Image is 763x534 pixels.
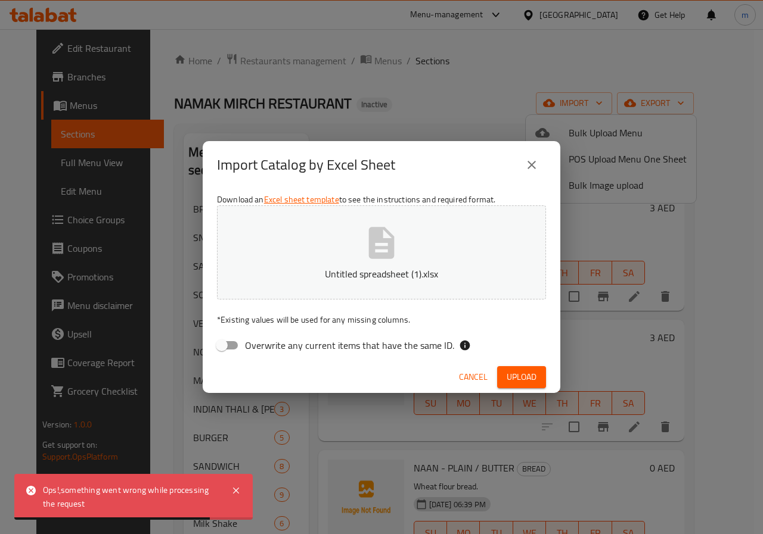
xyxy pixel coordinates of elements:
[43,483,219,510] div: Ops!,something went wrong while processing the request
[497,366,546,388] button: Upload
[264,192,339,207] a: Excel sheet template
[217,205,546,299] button: Untitled spreadsheet (1).xlsx
[217,314,546,326] p: Existing values will be used for any missing columns.
[245,338,454,352] span: Overwrite any current items that have the same ID.
[507,370,536,385] span: Upload
[459,370,488,385] span: Cancel
[235,267,528,281] p: Untitled spreadsheet (1).xlsx
[217,155,395,174] h2: Import Catalog by Excel Sheet
[517,151,546,179] button: close
[203,189,560,361] div: Download an to see the instructions and required format.
[459,339,471,351] svg: If the overwrite option isn't selected, then the items that match an existing ID will be ignored ...
[454,366,492,388] button: Cancel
